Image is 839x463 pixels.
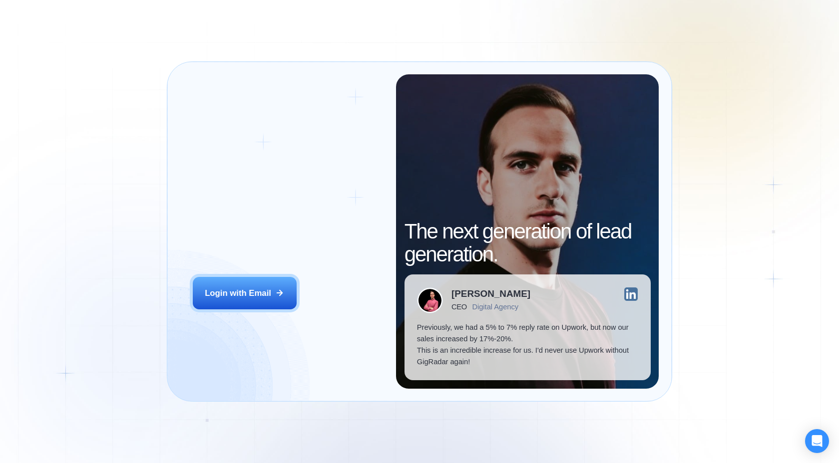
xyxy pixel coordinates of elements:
div: Login with Email [205,287,271,299]
h2: The next generation of lead generation. [405,220,651,266]
button: Login with Email [193,277,297,309]
div: Digital Agency [472,303,518,311]
div: Open Intercom Messenger [805,429,829,453]
div: CEO [451,303,467,311]
div: [PERSON_NAME] [451,289,530,299]
p: Previously, we had a 5% to 7% reply rate on Upwork, but now our sales increased by 17%-20%. This ... [417,322,638,368]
